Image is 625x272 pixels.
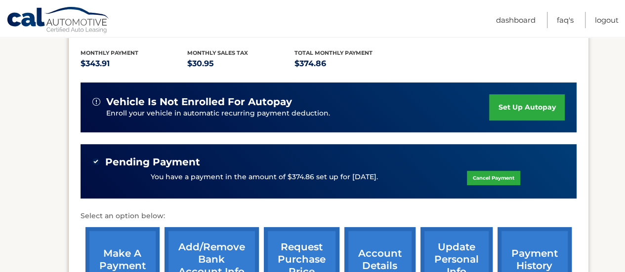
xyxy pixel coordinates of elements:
a: Logout [595,12,619,28]
p: Select an option below: [81,210,577,222]
span: Total Monthly Payment [294,49,373,56]
img: alert-white.svg [92,98,100,106]
a: FAQ's [557,12,574,28]
span: Pending Payment [105,156,200,168]
p: Enroll your vehicle in automatic recurring payment deduction. [106,108,490,119]
a: Dashboard [496,12,536,28]
a: set up autopay [489,94,564,120]
a: Cal Automotive [6,6,110,35]
span: Monthly sales Tax [187,49,248,56]
p: You have a payment in the amount of $374.86 set up for [DATE]. [151,172,378,183]
img: check-green.svg [92,158,99,165]
a: Cancel Payment [467,171,520,185]
p: $30.95 [187,57,294,71]
span: vehicle is not enrolled for autopay [106,96,292,108]
p: $374.86 [294,57,402,71]
span: Monthly Payment [81,49,138,56]
p: $343.91 [81,57,188,71]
